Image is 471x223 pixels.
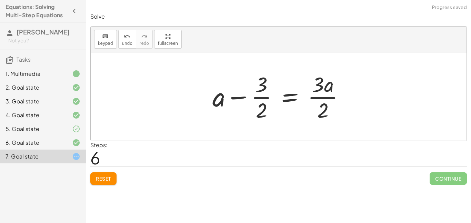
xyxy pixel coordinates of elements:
[6,111,61,119] div: 4. Goal state
[6,152,61,161] div: 7. Goal state
[6,83,61,92] div: 2. Goal state
[72,139,80,147] i: Task finished and correct.
[96,175,111,182] span: Reset
[72,97,80,105] i: Task finished and correct.
[118,30,136,49] button: undoundo
[90,13,467,21] p: Solve
[6,139,61,147] div: 6. Goal state
[72,70,80,78] i: Task finished.
[158,41,178,46] span: fullscreen
[90,172,117,185] button: Reset
[72,83,80,92] i: Task finished and correct.
[102,32,109,41] i: keyboard
[154,30,182,49] button: fullscreen
[8,37,80,44] div: Not you?
[90,147,100,168] span: 6
[6,125,61,133] div: 5. Goal state
[432,4,467,11] span: Progress saved
[6,97,61,105] div: 3. Goal state
[141,32,148,41] i: redo
[90,141,108,149] label: Steps:
[72,152,80,161] i: Task started.
[72,111,80,119] i: Task finished and correct.
[72,125,80,133] i: Task finished and part of it marked as correct.
[136,30,153,49] button: redoredo
[17,28,70,36] span: [PERSON_NAME]
[122,41,132,46] span: undo
[98,41,113,46] span: keypad
[124,32,130,41] i: undo
[94,30,117,49] button: keyboardkeypad
[6,3,68,19] h4: Equations: Solving Multi-Step Equations
[6,70,61,78] div: 1. Multimedia
[140,41,149,46] span: redo
[17,56,31,63] span: Tasks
